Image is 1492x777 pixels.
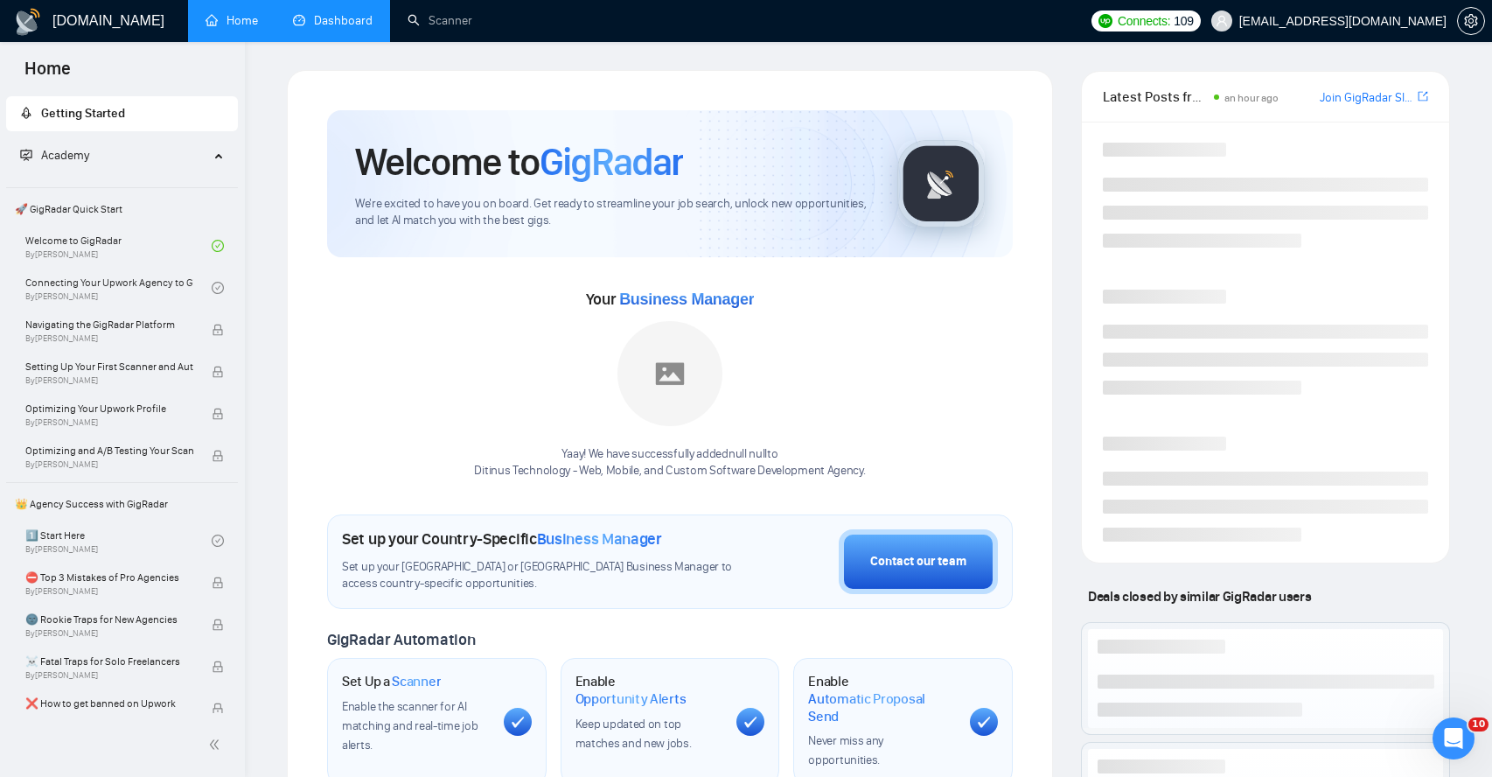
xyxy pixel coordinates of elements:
[25,628,193,639] span: By [PERSON_NAME]
[617,321,722,426] img: placeholder.png
[41,148,89,163] span: Academy
[25,358,193,375] span: Setting Up Your First Scanner and Auto-Bidder
[355,196,869,229] span: We're excited to have you on board. Get ready to streamline your job search, unlock new opportuni...
[8,192,236,227] span: 🚀 GigRadar Quick Start
[41,106,125,121] span: Getting Started
[208,736,226,753] span: double-left
[212,408,224,420] span: lock
[206,13,258,28] a: homeHome
[342,673,441,690] h1: Set Up a
[575,690,687,708] span: Opportunity Alerts
[1457,7,1485,35] button: setting
[20,149,32,161] span: fund-projection-screen
[870,552,966,571] div: Contact our team
[1081,581,1318,612] span: Deals closed by similar GigRadar users
[6,96,238,131] li: Getting Started
[1224,92,1279,104] span: an hour ago
[1174,11,1193,31] span: 109
[25,670,193,681] span: By [PERSON_NAME]
[619,290,754,308] span: Business Manager
[474,463,865,479] p: Ditinus Technology - Web, Mobile, and Custom Software Development Agency .
[212,282,224,294] span: check-circle
[212,324,224,336] span: lock
[25,569,193,586] span: ⛔ Top 3 Mistakes of Pro Agencies
[212,366,224,378] span: lock
[212,661,224,673] span: lock
[25,653,193,670] span: ☠️ Fatal Traps for Solo Freelancers
[808,733,883,767] span: Never miss any opportunities.
[25,459,193,470] span: By [PERSON_NAME]
[25,333,193,344] span: By [PERSON_NAME]
[1457,14,1485,28] a: setting
[25,611,193,628] span: 🌚 Rookie Traps for New Agencies
[586,290,755,309] span: Your
[1433,717,1475,759] iframe: Intercom live chat
[808,690,956,724] span: Automatic Proposal Send
[25,586,193,597] span: By [PERSON_NAME]
[25,695,193,712] span: ❌ How to get banned on Upwork
[327,630,475,649] span: GigRadar Automation
[897,140,985,227] img: gigradar-logo.png
[839,529,998,594] button: Contact our team
[1098,14,1112,28] img: upwork-logo.png
[1118,11,1170,31] span: Connects:
[8,486,236,521] span: 👑 Agency Success with GigRadar
[575,717,692,751] span: Keep updated on top matches and new jobs.
[1103,86,1209,108] span: Latest Posts from the GigRadar Community
[1216,15,1228,27] span: user
[540,138,683,185] span: GigRadar
[355,138,683,185] h1: Welcome to
[575,673,723,707] h1: Enable
[25,316,193,333] span: Navigating the GigRadar Platform
[1320,88,1414,108] a: Join GigRadar Slack Community
[537,529,662,549] span: Business Manager
[20,148,89,163] span: Academy
[25,442,193,459] span: Optimizing and A/B Testing Your Scanner for Better Results
[25,269,212,307] a: Connecting Your Upwork Agency to GigRadarBy[PERSON_NAME]
[392,673,441,690] span: Scanner
[1418,88,1428,105] a: export
[342,529,662,549] h1: Set up your Country-Specific
[408,13,472,28] a: searchScanner
[10,56,85,93] span: Home
[342,699,478,752] span: Enable the scanner for AI matching and real-time job alerts.
[212,240,224,252] span: check-circle
[474,446,865,479] div: Yaay! We have successfully added null null to
[212,619,224,631] span: lock
[25,417,193,428] span: By [PERSON_NAME]
[14,8,42,36] img: logo
[25,521,212,560] a: 1️⃣ Start HereBy[PERSON_NAME]
[342,559,736,592] span: Set up your [GEOGRAPHIC_DATA] or [GEOGRAPHIC_DATA] Business Manager to access country-specific op...
[25,400,193,417] span: Optimizing Your Upwork Profile
[212,577,224,589] span: lock
[212,450,224,462] span: lock
[212,703,224,715] span: lock
[1418,89,1428,103] span: export
[25,227,212,265] a: Welcome to GigRadarBy[PERSON_NAME]
[25,375,193,386] span: By [PERSON_NAME]
[1458,14,1484,28] span: setting
[212,535,224,547] span: check-circle
[25,712,193,723] span: By [PERSON_NAME]
[1468,717,1489,731] span: 10
[293,13,373,28] a: dashboardDashboard
[20,107,32,119] span: rocket
[808,673,956,724] h1: Enable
